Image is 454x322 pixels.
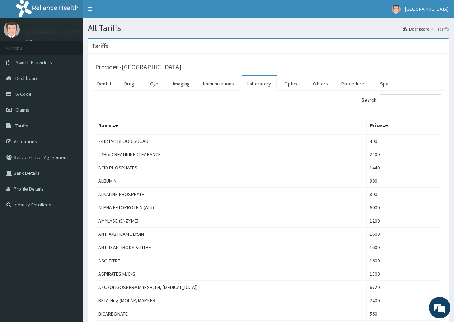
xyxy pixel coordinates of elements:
[95,64,181,70] h3: Provider - [GEOGRAPHIC_DATA]
[366,228,441,241] td: 1600
[366,148,441,161] td: 2400
[366,294,441,307] td: 2400
[95,267,367,281] td: ASPIRATES M/C/S
[25,29,84,36] p: [GEOGRAPHIC_DATA]
[197,76,240,91] a: Immunizations
[88,23,449,33] h1: All Tariffs
[95,148,367,161] td: 24Hrs CREATININE CLEARANCE
[95,241,367,254] td: ANTI-D ANTIBODY & TITRE
[366,307,441,321] td: 560
[307,76,334,91] a: Others
[380,94,441,105] input: Search:
[366,281,441,294] td: 6720
[95,174,367,188] td: ALBUMIN
[366,188,441,201] td: 800
[242,76,277,91] a: Laboratory
[15,122,28,129] span: Tariffs
[92,76,117,91] a: Dental
[405,6,449,12] span: [GEOGRAPHIC_DATA]
[95,281,367,294] td: AZO/OLIGOSPERMIA (FSH, LH, [MEDICAL_DATA])
[403,26,430,32] a: Dashboard
[95,228,367,241] td: ANTI A/B HEAMOLYSIN
[92,43,108,49] h3: Tariffs
[95,118,367,135] th: Name
[4,22,20,38] img: User Image
[336,76,373,91] a: Procedures
[144,76,165,91] a: Gym
[167,76,196,91] a: Imaging
[95,188,367,201] td: ALKALINE PHOSPHATE
[25,39,42,44] a: Online
[279,76,305,91] a: Optical
[366,267,441,281] td: 1500
[95,214,367,228] td: AMYLASE (ENZYME)
[95,201,367,214] td: ALPHA FETOPROTEIN (Afp)
[366,201,441,214] td: 6000
[95,134,367,148] td: 2-HR P-P BLOOD SUGAR
[366,241,441,254] td: 1600
[430,26,449,32] li: Tariffs
[374,76,394,91] a: Spa
[361,94,441,105] label: Search:
[95,254,367,267] td: ASO TITRE
[366,174,441,188] td: 800
[15,59,52,66] span: Switch Providers
[15,75,39,81] span: Dashboard
[95,161,367,174] td: ACID PHOSPHATES
[366,214,441,228] td: 1200
[392,5,401,14] img: User Image
[366,254,441,267] td: 1600
[366,134,441,148] td: 400
[15,107,29,113] span: Claims
[366,118,441,135] th: Price
[95,307,367,321] td: BICARBONATE
[95,294,367,307] td: BETA-Hcg (MOLAR/MARKER)
[118,76,142,91] a: Drugs
[366,161,441,174] td: 1440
